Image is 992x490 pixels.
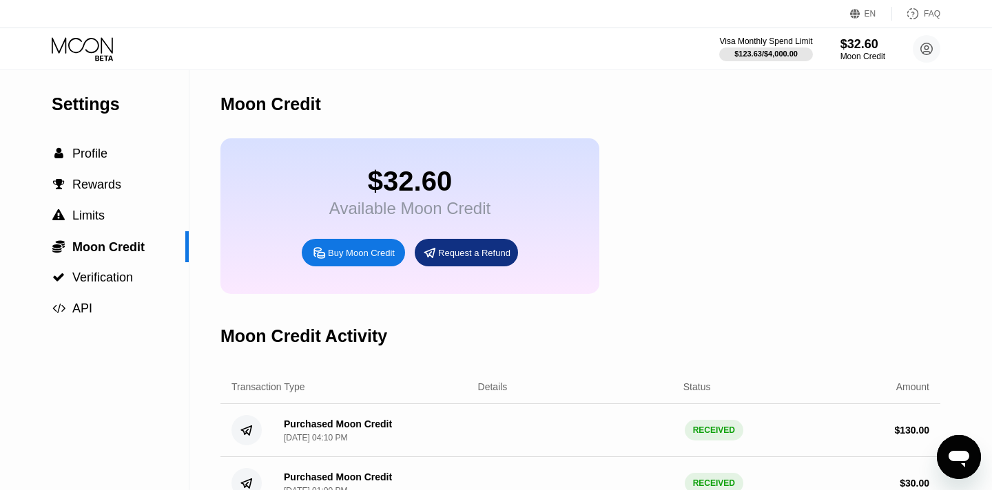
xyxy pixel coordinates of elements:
div: Moon Credit [840,52,885,61]
div: FAQ [924,9,940,19]
div: $123.63 / $4,000.00 [734,50,798,58]
div: Moon Credit [220,94,321,114]
div: Visa Monthly Spend Limit [719,36,812,46]
span: Limits [72,209,105,222]
div: Moon Credit Activity [220,326,387,346]
div: RECEIVED [685,420,743,440]
div: Request a Refund [415,239,518,266]
div: Buy Moon Credit [328,247,395,259]
span:  [52,239,65,253]
div: Transaction Type [231,381,305,392]
span: Profile [72,147,107,160]
div: EN [850,7,892,21]
span: Rewards [72,178,121,191]
div: Visa Monthly Spend Limit$123.63/$4,000.00 [719,36,812,61]
div: EN [865,9,876,19]
iframe: Button to launch messaging window [937,435,981,479]
div: $32.60Moon Credit [840,37,885,61]
div: $32.60 [840,37,885,52]
div: Purchased Moon Credit [284,418,392,429]
div:  [52,178,65,191]
div: $32.60 [329,166,490,197]
div:  [52,147,65,160]
span:  [52,302,65,315]
div: FAQ [892,7,940,21]
div: Buy Moon Credit [302,239,405,266]
span:  [53,178,65,191]
span:  [52,271,65,284]
div: Settings [52,94,189,114]
div: $ 130.00 [894,425,929,436]
div: Amount [896,381,929,392]
div: Available Moon Credit [329,199,490,218]
div: Status [683,381,711,392]
div: Request a Refund [438,247,510,259]
div: $ 30.00 [900,478,929,489]
span:  [54,147,63,160]
span: Verification [72,270,133,284]
div: Purchased Moon Credit [284,471,392,482]
div: [DATE] 04:10 PM [284,433,347,443]
span:  [52,209,65,222]
span: Moon Credit [72,240,145,254]
div: Details [478,381,508,392]
span: API [72,301,92,315]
